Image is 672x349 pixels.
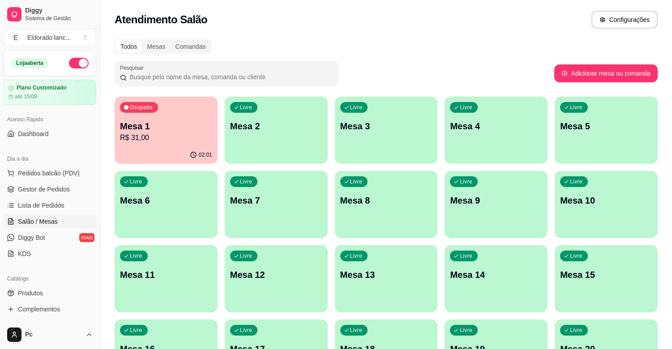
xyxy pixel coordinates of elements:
button: LivreMesa 7 [225,171,328,238]
p: Livre [460,104,472,111]
div: Todos [116,40,142,53]
span: Complementos [18,305,60,314]
span: Salão / Mesas [18,217,58,226]
p: Livre [460,327,472,334]
p: Livre [460,252,472,260]
p: Livre [460,178,472,185]
p: Ocupada [130,104,153,111]
span: E [11,33,20,42]
a: DiggySistema de Gestão [4,4,96,25]
p: Livre [570,327,582,334]
span: Gestor de Pedidos [18,185,70,194]
button: LivreMesa 4 [445,97,548,164]
span: Diggy Bot [18,233,45,242]
p: Mesa 4 [450,120,542,132]
span: Dashboard [18,129,49,138]
button: LivreMesa 13 [335,245,438,312]
button: LivreMesa 12 [225,245,328,312]
div: Catálogo [4,272,96,286]
button: LivreMesa 2 [225,97,328,164]
p: Mesa 3 [340,120,432,132]
a: Diggy Botnovo [4,230,96,245]
input: Pesquisar [127,72,333,81]
h2: Atendimento Salão [115,13,207,27]
a: Lista de Pedidos [4,198,96,213]
button: Alterar Status [69,58,89,68]
p: Mesa 10 [560,194,652,207]
p: Livre [130,252,142,260]
button: Select a team [4,29,96,47]
button: LivreMesa 3 [335,97,438,164]
a: Produtos [4,286,96,300]
div: Eldorado lanc ... [27,33,71,42]
a: Salão / Mesas [4,214,96,229]
p: Livre [130,178,142,185]
a: Gestor de Pedidos [4,182,96,196]
p: Livre [240,252,253,260]
button: LivreMesa 11 [115,245,218,312]
p: 02:01 [199,151,212,158]
article: até 15/09 [15,93,37,100]
button: Pc [4,324,96,345]
span: Produtos [18,289,43,298]
p: Mesa 5 [560,120,652,132]
button: LivreMesa 9 [445,171,548,238]
button: LivreMesa 14 [445,245,548,312]
p: Mesa 6 [120,194,212,207]
div: Loja aberta [11,58,48,68]
p: Livre [350,104,363,111]
span: Pc [25,331,82,339]
p: Mesa 1 [120,120,212,132]
span: Lista de Pedidos [18,201,64,210]
a: Complementos [4,302,96,316]
button: LivreMesa 5 [555,97,658,164]
p: Livre [350,327,363,334]
article: Plano Customizado [17,85,66,91]
p: Livre [240,327,253,334]
p: R$ 31,00 [120,132,212,143]
span: Diggy [25,7,93,15]
button: OcupadaMesa 1R$ 31,0002:01 [115,97,218,164]
span: Pedidos balcão (PDV) [18,169,80,178]
p: Mesa 8 [340,194,432,207]
p: Livre [240,178,253,185]
button: Adicionar mesa ou comanda [554,64,658,82]
p: Mesa 7 [230,194,322,207]
span: KDS [18,249,31,258]
p: Livre [570,104,582,111]
p: Livre [350,252,363,260]
span: Sistema de Gestão [25,15,93,22]
p: Mesa 13 [340,268,432,281]
label: Pesquisar [120,64,147,72]
button: LivreMesa 6 [115,171,218,238]
a: KDS [4,247,96,261]
p: Mesa 11 [120,268,212,281]
div: Mesas [142,40,170,53]
button: LivreMesa 15 [555,245,658,312]
p: Mesa 15 [560,268,652,281]
p: Livre [350,178,363,185]
a: Dashboard [4,127,96,141]
button: Pedidos balcão (PDV) [4,166,96,180]
div: Comandas [171,40,211,53]
button: Configurações [591,11,658,29]
p: Mesa 14 [450,268,542,281]
p: Livre [570,178,582,185]
button: LivreMesa 10 [555,171,658,238]
p: Livre [570,252,582,260]
div: Acesso Rápido [4,112,96,127]
p: Mesa 12 [230,268,322,281]
a: Plano Customizadoaté 15/09 [4,80,96,105]
div: Dia a dia [4,152,96,166]
p: Livre [240,104,253,111]
p: Livre [130,327,142,334]
p: Mesa 2 [230,120,322,132]
button: LivreMesa 8 [335,171,438,238]
p: Mesa 9 [450,194,542,207]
